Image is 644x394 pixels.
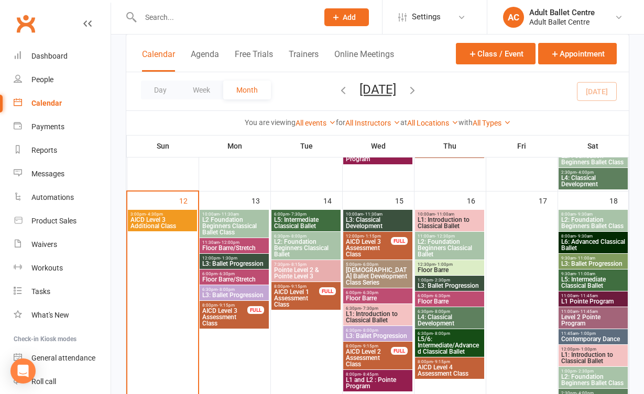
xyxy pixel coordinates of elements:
div: Product Sales [31,217,77,225]
div: FULL [319,287,336,295]
span: - 6:30pm [217,272,235,276]
span: 6:00pm [345,290,410,295]
div: Adult Ballet Centre [529,17,595,27]
span: AICD Level 4 Assessment Class [417,364,482,377]
a: All Locations [407,119,459,127]
span: L2: Foundation Beginners Classical Ballet [274,239,339,257]
span: - 7:30pm [289,212,307,217]
button: Agenda [191,49,219,72]
span: 8:00pm [274,284,320,289]
div: Reports [31,146,57,154]
a: What's New [14,303,111,327]
th: Sun [127,135,199,157]
button: Class / Event [456,43,536,64]
span: Add [343,13,356,21]
div: FULL [391,237,408,245]
div: Waivers [31,240,57,249]
span: L4: Classical Development [417,314,482,327]
span: 8:00pm [202,303,248,308]
span: AICD Level 3 Assessment Class [202,308,248,327]
span: - 6:30pm [433,294,450,298]
th: Mon [199,135,270,157]
a: Calendar [14,92,111,115]
a: Tasks [14,280,111,303]
span: 11:30am [202,240,267,245]
span: - 1:30pm [220,256,237,261]
span: - 9:30am [576,234,593,239]
span: 12:30pm [417,262,482,267]
span: - 7:30pm [361,306,378,311]
span: 6:00pm [417,294,482,298]
span: 6:30pm [202,287,267,292]
div: Roll call [31,377,56,386]
span: Floor Barre [345,295,410,301]
span: 11:00am [561,309,626,314]
span: L1 and L2 : Pointe Program [345,377,410,389]
button: Trainers [289,49,319,72]
span: L2 Foundation Beginners Classical Ballet Class [202,217,267,235]
button: Calendar [142,49,175,72]
span: L2: Foundation Beginners Classical Ballet [417,239,482,257]
div: 17 [539,192,558,209]
span: 1:00pm [417,278,482,283]
span: L3: Ballet Progression [417,283,482,289]
th: Fri [486,135,558,157]
span: Contemporary Dance [561,336,626,342]
a: All Instructors [345,119,400,127]
a: General attendance kiosk mode [14,346,111,370]
a: Clubworx [13,10,39,37]
div: Workouts [31,264,63,272]
a: Waivers [14,233,111,256]
span: Floor Barre/Stretch [202,245,267,251]
div: 18 [609,192,628,209]
span: - 8:15pm [289,262,307,267]
strong: for [336,118,345,127]
div: FULL [247,306,264,314]
span: - 12:30pm [435,234,455,239]
span: 6:30pm [417,309,482,314]
span: - 1:00pm [435,262,453,267]
span: - 8:00pm [361,328,378,333]
span: - 9:15pm [361,344,378,348]
div: Adult Ballet Centre [529,8,595,17]
span: - 8:45pm [361,372,378,377]
span: 10:00am [417,212,482,217]
span: - 9:15pm [289,284,307,289]
div: Dashboard [31,52,68,60]
button: [DATE] [359,82,396,97]
span: 8:00pm [345,344,391,348]
span: L3: Ballet Progression [345,333,410,339]
span: 6:30pm [345,328,410,333]
span: - 12:00pm [220,240,239,245]
span: 9:30am [561,256,626,261]
span: 1:00pm [561,369,626,374]
span: AICD Level 3 Additional Class [130,217,195,229]
div: Payments [31,122,64,131]
span: - 11:00am [576,272,595,276]
span: - 8:00pm [433,309,450,314]
div: 15 [395,192,414,209]
div: 16 [467,192,486,209]
th: Wed [342,135,414,157]
div: Open Intercom Messenger [10,358,36,384]
span: AICD Level 3 Assessment Class [345,239,391,257]
span: - 11:00am [435,212,454,217]
div: Automations [31,193,74,201]
span: 6:00pm [274,212,339,217]
span: L5/6: Intermediate/Advanced Classical Ballet [417,336,482,355]
span: - 8:00pm [217,287,235,292]
span: 8:00pm [345,372,410,377]
a: Payments [14,115,111,139]
span: - 11:00am [576,256,595,261]
button: Week [180,81,223,99]
span: Floor Barre [417,298,482,305]
span: L1: Introduction to Classical Ballet [345,311,410,323]
span: - 2:30pm [433,278,450,283]
strong: You are viewing [245,118,296,127]
strong: with [459,118,473,127]
th: Sat [558,135,629,157]
span: L3: Classical Development [345,217,410,229]
button: Add [324,8,369,26]
span: L1: Introduction to Classical Ballet [561,352,626,364]
span: - 1:15pm [364,234,381,239]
